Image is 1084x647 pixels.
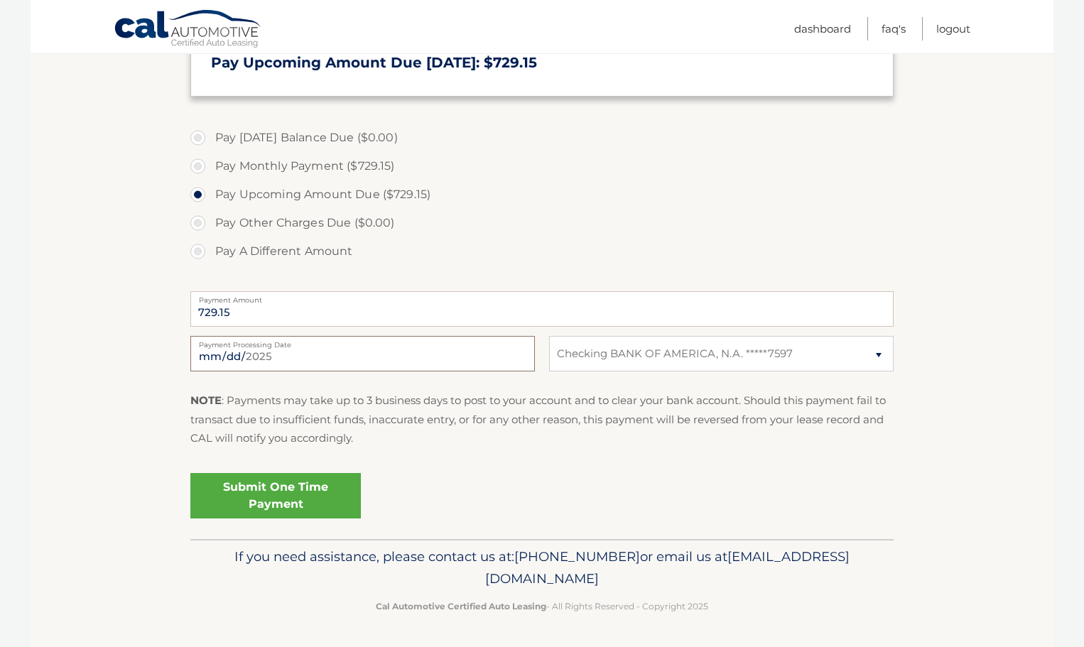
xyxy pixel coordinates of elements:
input: Payment Amount [190,291,894,327]
a: Dashboard [794,17,851,40]
span: [PHONE_NUMBER] [514,548,640,565]
label: Pay Monthly Payment ($729.15) [190,152,894,180]
strong: Cal Automotive Certified Auto Leasing [376,601,546,611]
h3: Pay Upcoming Amount Due [DATE]: $729.15 [211,54,873,72]
a: Cal Automotive [114,9,263,50]
label: Payment Processing Date [190,336,535,347]
label: Pay Upcoming Amount Due ($729.15) [190,180,894,209]
label: Payment Amount [190,291,894,303]
strong: NOTE [190,393,222,407]
a: Logout [936,17,970,40]
a: FAQ's [882,17,906,40]
label: Pay [DATE] Balance Due ($0.00) [190,124,894,152]
p: : Payments may take up to 3 business days to post to your account and to clear your bank account.... [190,391,894,447]
label: Pay Other Charges Due ($0.00) [190,209,894,237]
p: If you need assistance, please contact us at: or email us at [200,545,884,591]
p: - All Rights Reserved - Copyright 2025 [200,599,884,614]
a: Submit One Time Payment [190,473,361,518]
label: Pay A Different Amount [190,237,894,266]
input: Payment Date [190,336,535,371]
